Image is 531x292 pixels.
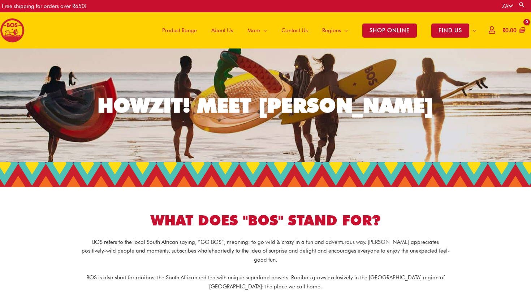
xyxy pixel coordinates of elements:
[247,20,260,41] span: More
[502,27,505,34] span: R
[362,24,417,38] span: SHOP ONLINE
[98,96,433,115] div: HOWZIT! MEET [PERSON_NAME]
[322,20,341,41] span: Regions
[155,12,204,48] a: Product Range
[240,12,274,48] a: More
[502,3,513,9] a: ZA
[281,20,308,41] span: Contact Us
[63,211,468,230] h1: WHAT DOES "BOS" STAND FOR?
[315,12,355,48] a: Regions
[502,27,517,34] bdi: 0.00
[431,24,469,38] span: FIND US
[355,12,424,48] a: SHOP ONLINE
[150,12,483,48] nav: Site Navigation
[501,22,526,39] a: View Shopping Cart, empty
[274,12,315,48] a: Contact Us
[81,238,450,265] p: BOS refers to the local South African saying, “GO BOS”, meaning: to go wild & crazy in a fun and ...
[81,273,450,291] p: BOS is also short for rooibos, the South African red tea with unique superfood powers. Rooibos gr...
[518,1,526,8] a: Search button
[204,12,240,48] a: About Us
[162,20,197,41] span: Product Range
[211,20,233,41] span: About Us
